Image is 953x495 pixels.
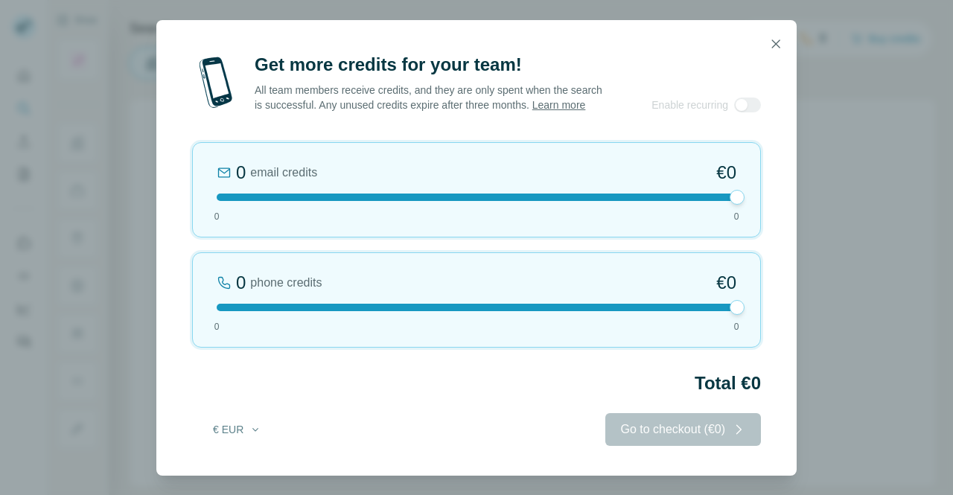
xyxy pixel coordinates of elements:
span: €0 [716,161,736,185]
span: email credits [250,164,317,182]
img: mobile-phone [192,53,240,112]
span: phone credits [250,274,322,292]
span: Enable recurring [651,98,728,112]
span: 0 [214,210,220,223]
div: 0 [236,161,246,185]
p: All team members receive credits, and they are only spent when the search is successful. Any unus... [255,83,604,112]
button: € EUR [203,416,272,443]
div: 0 [236,271,246,295]
span: 0 [214,320,220,333]
h2: Total €0 [192,371,761,395]
span: 0 [734,320,739,333]
span: 0 [734,210,739,223]
a: Learn more [532,99,586,111]
span: €0 [716,271,736,295]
